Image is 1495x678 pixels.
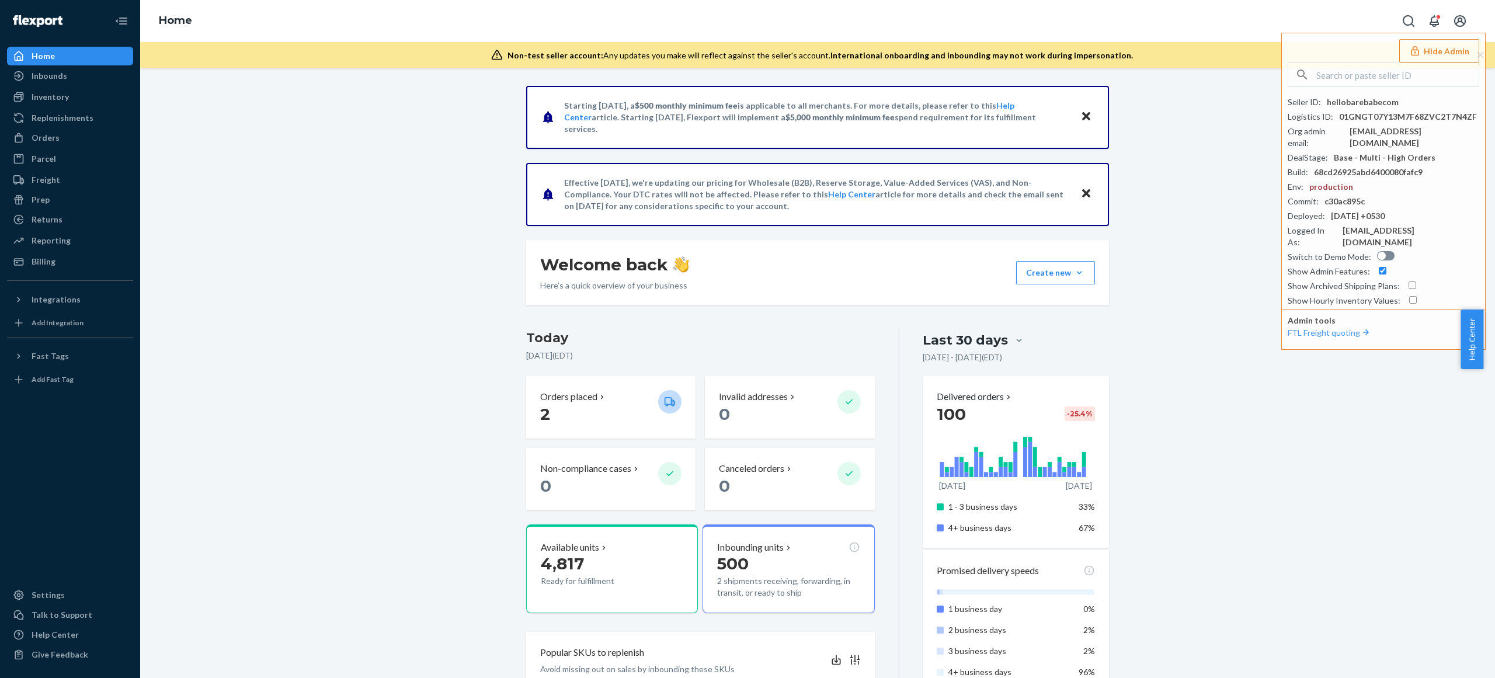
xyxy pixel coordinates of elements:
div: hellobarebabecom [1327,96,1399,108]
a: Orders [7,128,133,147]
a: Talk to Support [7,606,133,624]
div: Deployed : [1288,210,1325,222]
button: Available units4,817Ready for fulfillment [526,524,698,613]
button: Hide Admin [1399,39,1479,62]
span: 4,817 [541,554,584,573]
a: Add Fast Tag [7,370,133,389]
a: Home [159,14,192,27]
div: [EMAIL_ADDRESS][DOMAIN_NAME] [1350,126,1479,149]
div: Any updates you make will reflect against the seller's account. [507,50,1133,61]
p: 2 business days [948,624,1063,636]
span: 67% [1079,523,1095,533]
a: Settings [7,586,133,604]
button: Non-compliance cases 0 [526,448,696,510]
button: Close Navigation [110,9,133,33]
p: Popular SKUs to replenish [540,646,644,659]
img: Flexport logo [13,15,62,27]
div: Prep [32,194,50,206]
div: Fast Tags [32,350,69,362]
p: Effective [DATE], we're updating our pricing for Wholesale (B2B), Reserve Storage, Value-Added Se... [564,177,1069,212]
div: Base - Multi - High Orders [1334,152,1435,164]
a: Home [7,47,133,65]
div: Inventory [32,91,69,103]
p: Invalid addresses [719,390,788,404]
p: Available units [541,541,599,554]
div: Org admin email : [1288,126,1344,149]
div: Logged In As : [1288,225,1337,248]
button: Close [1079,109,1094,126]
div: Reporting [32,235,71,246]
div: Integrations [32,294,81,305]
div: Seller ID : [1288,96,1321,108]
p: 4+ business days [948,666,1063,678]
span: 0 [719,404,730,424]
div: Build : [1288,166,1308,178]
div: Show Archived Shipping Plans : [1288,280,1400,292]
span: $5,000 monthly minimum fee [785,112,895,122]
span: 2 [540,404,550,424]
div: 68cd26925abd6400080fafc9 [1314,166,1423,178]
p: Non-compliance cases [540,462,631,475]
div: Billing [32,256,55,267]
div: Returns [32,214,62,225]
p: 1 business day [948,603,1063,615]
a: Inbounds [7,67,133,85]
span: 2% [1083,625,1095,635]
div: Replenishments [32,112,93,124]
p: Orders placed [540,390,597,404]
p: 4+ business days [948,522,1063,534]
div: Switch to Demo Mode : [1288,251,1371,263]
a: Inventory [7,88,133,106]
a: Replenishments [7,109,133,127]
p: Ready for fulfillment [541,575,649,587]
span: 0 [540,476,551,496]
a: Reporting [7,231,133,250]
button: Invalid addresses 0 [705,376,874,439]
div: Add Integration [32,318,84,328]
div: Help Center [32,629,79,641]
a: Parcel [7,149,133,168]
input: Search or paste seller ID [1316,63,1479,86]
p: Inbounding units [717,541,784,554]
div: Commit : [1288,196,1319,207]
div: Show Hourly Inventory Values : [1288,295,1400,307]
a: Add Integration [7,314,133,332]
a: Help Center [828,189,875,199]
button: Create new [1016,261,1095,284]
p: Starting [DATE], a is applicable to all merchants. For more details, please refer to this article... [564,100,1069,135]
div: Inbounds [32,70,67,82]
a: Freight [7,171,133,189]
div: Env : [1288,181,1303,193]
p: Promised delivery speeds [937,564,1039,578]
span: 2% [1083,646,1095,656]
ol: breadcrumbs [149,4,201,38]
button: Canceled orders 0 [705,448,874,510]
div: [EMAIL_ADDRESS][DOMAIN_NAME] [1343,225,1479,248]
div: Parcel [32,153,56,165]
div: DealStage : [1288,152,1328,164]
p: [DATE] - [DATE] ( EDT ) [923,352,1002,363]
p: 2 shipments receiving, forwarding, in transit, or ready to ship [717,575,860,599]
button: Help Center [1461,310,1483,369]
div: Last 30 days [923,331,1008,349]
a: Prep [7,190,133,209]
a: Returns [7,210,133,229]
p: Canceled orders [719,462,784,475]
a: FTL Freight quoting [1288,328,1372,338]
div: Freight [32,174,60,186]
span: 0% [1083,604,1095,614]
div: Give Feedback [32,649,88,660]
div: Logistics ID : [1288,111,1333,123]
p: [DATE] [939,480,965,492]
div: 01GNGT07Y13M7F68ZVC2T7N4ZF [1339,111,1477,123]
p: [DATE] ( EDT ) [526,350,875,361]
button: Delivered orders [937,390,1013,404]
div: Add Fast Tag [32,374,74,384]
p: 3 business days [948,645,1063,657]
p: Here’s a quick overview of your business [540,280,689,291]
img: hand-wave emoji [673,256,689,273]
p: Admin tools [1288,315,1479,326]
button: Open Search Box [1397,9,1420,33]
